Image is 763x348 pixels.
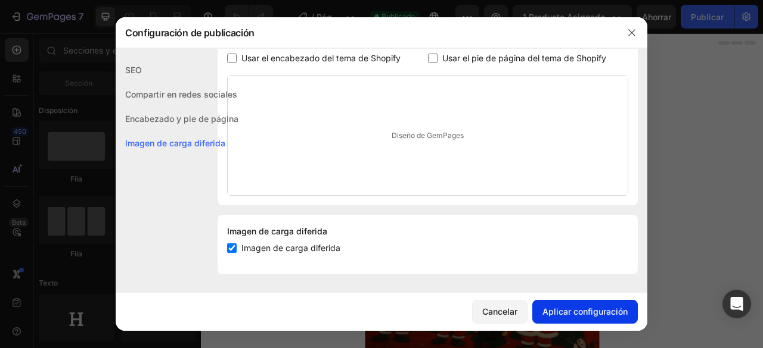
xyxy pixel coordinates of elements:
[482,306,517,316] font: Cancelar
[125,89,237,99] font: Compartir en redes sociales
[442,53,606,63] font: Usar el pie de página del tema de Shopify
[532,300,638,324] button: Aplicar configuración
[125,65,142,75] font: SEO
[472,300,528,324] button: Cancelar
[722,290,751,318] div: Abrir Intercom Messenger
[125,138,225,148] font: Imagen de carga diferida
[227,226,327,236] font: Imagen de carga diferida
[241,53,401,63] font: Usar el encabezado del tema de Shopify
[392,131,464,140] font: Diseño de GemPages
[125,114,238,124] font: Encabezado y pie de página
[241,243,340,253] font: Imagen de carga diferida
[125,27,255,39] font: Configuración de publicación
[542,306,628,316] font: Aplicar configuración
